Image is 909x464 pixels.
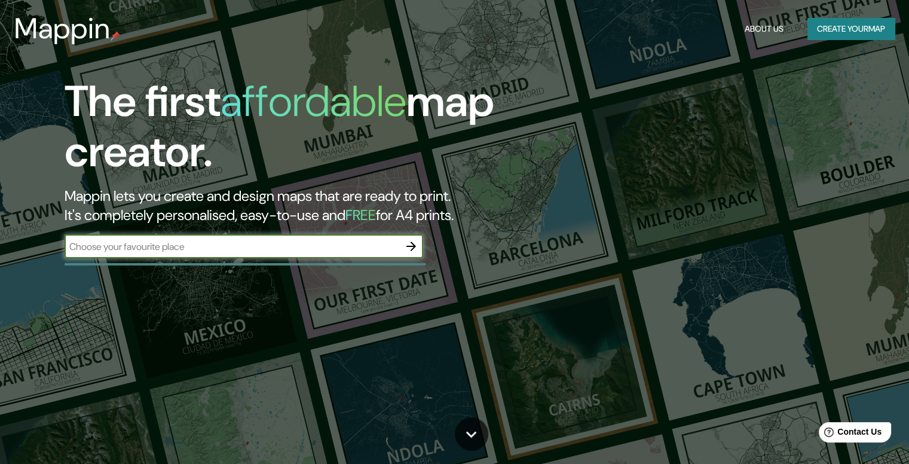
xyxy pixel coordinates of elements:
[221,74,406,129] h1: affordable
[65,240,399,254] input: Choose your favourite place
[65,77,519,187] h1: The first map creator.
[65,187,519,225] h2: Mappin lets you create and design maps that are ready to print. It's completely personalised, eas...
[345,206,376,224] h5: FREE
[803,417,896,451] iframe: Help widget launcher
[807,18,895,40] button: Create yourmap
[111,31,120,41] img: mappin-pin
[740,18,788,40] button: About Us
[14,12,111,45] h3: Mappin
